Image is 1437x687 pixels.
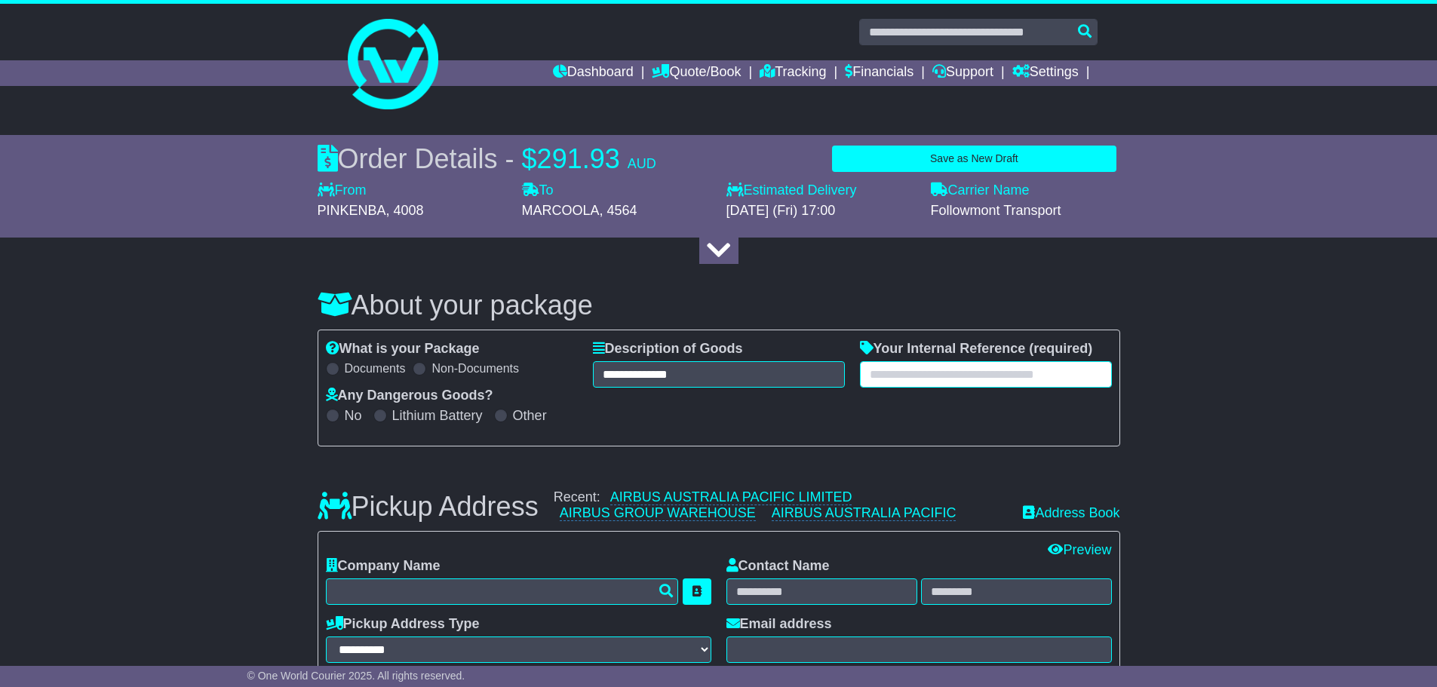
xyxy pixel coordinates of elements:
button: Save as New Draft [832,146,1116,172]
h3: Pickup Address [318,492,539,522]
label: Other [513,408,547,425]
div: [DATE] (Fri) 17:00 [726,203,916,219]
a: Support [932,60,993,86]
a: AIRBUS AUSTRALIA PACIFIC LIMITED [610,489,852,505]
label: Company Name [326,558,441,575]
label: What is your Package [326,341,480,357]
label: Estimated Delivery [726,182,916,199]
a: Quote/Book [652,60,741,86]
span: MARCOOLA [522,203,600,218]
a: Preview [1048,542,1111,557]
label: Documents [345,361,406,376]
label: Carrier Name [931,182,1030,199]
label: Any Dangerous Goods? [326,388,493,404]
a: AIRBUS GROUP WAREHOUSE [560,505,756,521]
span: , 4008 [386,203,424,218]
span: PINKENBA [318,203,386,218]
a: Tracking [760,60,826,86]
a: Financials [845,60,913,86]
label: From [318,182,367,199]
span: © One World Courier 2025. All rights reserved. [247,670,465,682]
label: Lithium Battery [392,408,483,425]
h3: About your package [318,290,1120,320]
span: 291.93 [537,143,620,174]
label: Your Internal Reference (required) [860,341,1093,357]
a: Dashboard [553,60,634,86]
a: Settings [1012,60,1079,86]
span: , 4564 [600,203,637,218]
label: Description of Goods [593,341,743,357]
label: Contact Name [726,558,830,575]
label: No [345,408,362,425]
a: AIRBUS AUSTRALIA PACIFIC [772,505,956,521]
label: Email address [726,616,832,633]
div: Recent: [554,489,1009,522]
div: Followmont Transport [931,203,1120,219]
label: Pickup Address Type [326,616,480,633]
span: $ [522,143,537,174]
label: Non-Documents [431,361,519,376]
label: To [522,182,554,199]
span: AUD [628,156,656,171]
div: Order Details - [318,143,656,175]
a: Address Book [1023,505,1119,522]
